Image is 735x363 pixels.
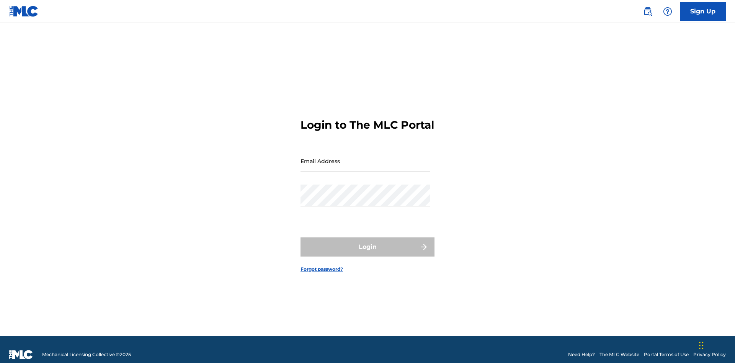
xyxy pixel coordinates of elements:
img: search [643,7,652,16]
div: Drag [699,334,704,357]
img: help [663,7,672,16]
a: Privacy Policy [693,351,726,358]
img: MLC Logo [9,6,39,17]
div: Help [660,4,675,19]
a: Sign Up [680,2,726,21]
a: Forgot password? [301,266,343,273]
a: Public Search [640,4,655,19]
a: Need Help? [568,351,595,358]
h3: Login to The MLC Portal [301,118,434,132]
iframe: Chat Widget [697,326,735,363]
img: logo [9,350,33,359]
a: The MLC Website [599,351,639,358]
span: Mechanical Licensing Collective © 2025 [42,351,131,358]
a: Portal Terms of Use [644,351,689,358]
